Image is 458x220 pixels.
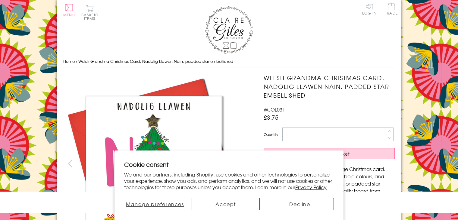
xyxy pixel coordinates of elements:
span: Manage preferences [126,200,184,208]
a: Privacy Policy [295,183,327,191]
span: 0 items [84,12,98,21]
span: Menu [63,12,75,18]
label: Quantity [264,132,278,137]
span: WJOL031 [264,106,285,113]
h1: Welsh Grandma Christmas Card, Nadolig Llawen Nain, padded star embellished [264,73,395,99]
button: Manage preferences [124,198,186,210]
button: Menu [63,4,75,17]
span: Trade [385,3,398,15]
img: Claire Giles Greetings Cards [205,6,253,54]
button: Accept [192,198,260,210]
span: £3.75 [264,113,278,121]
button: Decline [266,198,334,210]
span: › [76,58,77,64]
button: Add to Basket [264,148,395,159]
a: Log In [362,3,377,15]
button: prev [63,157,77,170]
a: Trade [385,3,398,16]
p: We and our partners, including Shopify, use cookies and other technologies to personalize your ex... [124,171,334,190]
button: Basket0 items [81,5,98,20]
nav: breadcrumbs [63,55,395,68]
a: Home [63,58,75,64]
span: Welsh Grandma Christmas Card, Nadolig Llawen Nain, padded star embellished [78,58,233,64]
h2: Cookie consent [124,160,334,169]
